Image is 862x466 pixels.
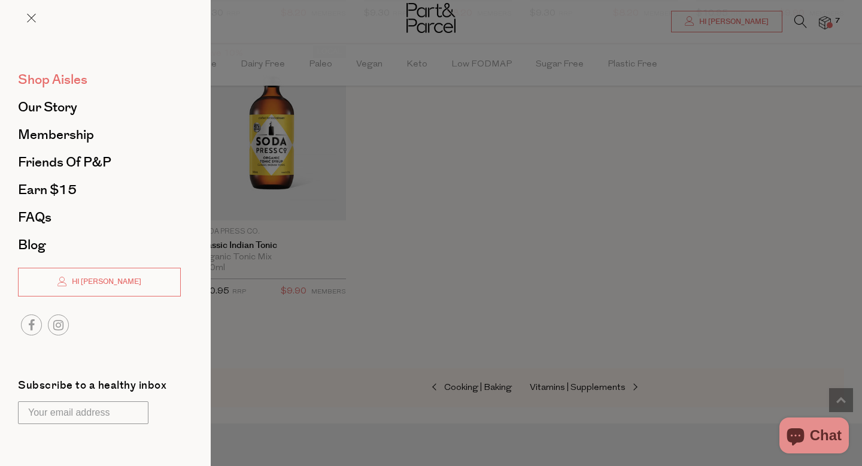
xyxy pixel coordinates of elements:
[18,98,77,117] span: Our Story
[18,238,181,252] a: Blog
[18,70,87,89] span: Shop Aisles
[18,401,148,424] input: Your email address
[18,211,181,224] a: FAQs
[18,180,77,199] span: Earn $15
[18,101,181,114] a: Our Story
[776,417,852,456] inbox-online-store-chat: Shopify online store chat
[18,268,181,296] a: Hi [PERSON_NAME]
[18,125,94,144] span: Membership
[18,153,111,172] span: Friends of P&P
[18,128,181,141] a: Membership
[18,208,51,227] span: FAQs
[18,235,45,255] span: Blog
[69,277,141,287] span: Hi [PERSON_NAME]
[18,156,181,169] a: Friends of P&P
[18,380,166,395] label: Subscribe to a healthy inbox
[18,73,181,86] a: Shop Aisles
[18,183,181,196] a: Earn $15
